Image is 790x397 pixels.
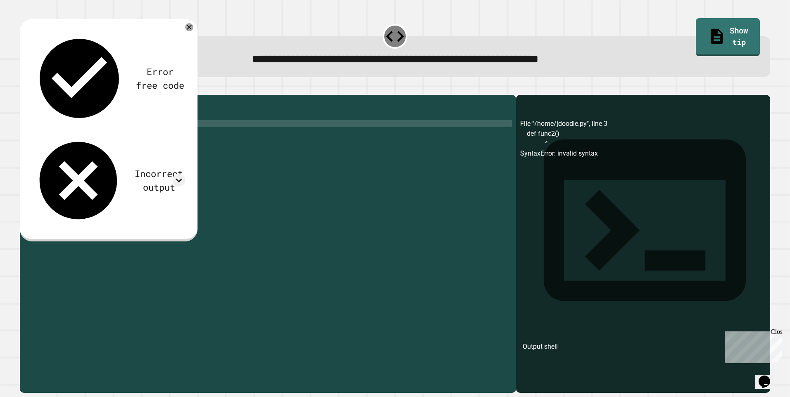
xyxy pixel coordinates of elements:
iframe: chat widget [721,328,782,363]
iframe: chat widget [755,364,782,389]
div: File "/home/jdoodle.py", line 3 def func2() ^ SyntaxError: invalid syntax [520,119,766,393]
div: Incorrect output [133,167,185,194]
div: Error free code [135,65,185,92]
a: Show tip [696,18,760,56]
div: Chat with us now!Close [3,3,57,52]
